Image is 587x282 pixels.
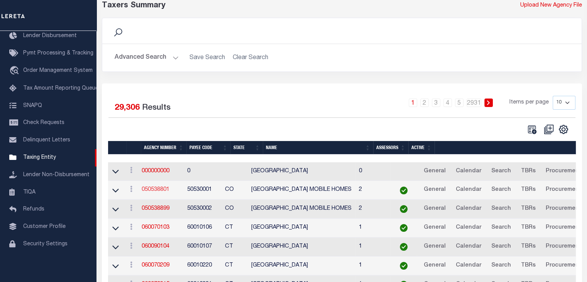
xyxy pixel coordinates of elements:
[355,219,391,238] td: 1
[184,200,222,219] td: 50530002
[443,99,452,107] a: 4
[452,165,484,178] a: Calendar
[452,184,484,196] a: Calendar
[142,206,169,211] a: 050538899
[142,263,169,268] a: 060070209
[517,184,539,196] a: TBRs
[141,141,186,155] th: Agency Number: activate to sort column ascending
[467,99,481,107] a: 2931
[355,200,391,219] td: 2
[222,181,248,200] td: CO
[487,203,514,215] a: Search
[432,99,440,107] a: 3
[517,222,539,234] a: TBRs
[542,184,584,196] a: Procurement
[420,260,449,272] a: General
[184,238,222,257] td: 60010107
[23,172,90,178] span: Lender Non-Disbursement
[420,203,449,215] a: General
[23,51,93,56] span: Pymt Processing & Tracking
[263,141,373,155] th: Name: activate to sort column ascending
[420,165,449,178] a: General
[222,200,248,219] td: CO
[142,244,169,249] a: 060090104
[248,162,355,181] td: [GEOGRAPHIC_DATA]
[184,181,222,200] td: 50530001
[222,238,248,257] td: CT
[355,238,391,257] td: 1
[509,99,549,107] span: Items per page
[230,141,263,155] th: State: activate to sort column ascending
[487,241,514,253] a: Search
[400,243,408,251] img: check-icon-green.svg
[355,162,391,181] td: 0
[115,104,140,112] span: 29,306
[542,241,584,253] a: Procurement
[517,241,539,253] a: TBRs
[222,219,248,238] td: CT
[186,141,230,155] th: Payee Code: activate to sort column ascending
[542,222,584,234] a: Procurement
[452,222,484,234] a: Calendar
[517,203,539,215] a: TBRs
[184,219,222,238] td: 60010106
[420,241,449,253] a: General
[248,238,355,257] td: [GEOGRAPHIC_DATA]
[542,165,584,178] a: Procurement
[248,257,355,275] td: [GEOGRAPHIC_DATA]
[23,241,68,247] span: Security Settings
[542,260,584,272] a: Procurement
[355,181,391,200] td: 2
[408,141,435,155] th: Active: activate to sort column ascending
[355,257,391,275] td: 1
[400,187,408,194] img: check-icon-green.svg
[23,86,98,91] span: Tax Amount Reporting Queue
[517,260,539,272] a: TBRs
[487,184,514,196] a: Search
[142,168,169,174] a: 000000000
[373,141,408,155] th: Assessors: activate to sort column ascending
[248,219,355,238] td: [GEOGRAPHIC_DATA]
[142,187,169,192] a: 050538801
[23,155,56,160] span: Taxing Entity
[248,200,355,219] td: [GEOGRAPHIC_DATA] MOBILE HOMES
[248,181,355,200] td: [GEOGRAPHIC_DATA] MOBILE HOMES
[487,165,514,178] a: Search
[452,260,484,272] a: Calendar
[420,222,449,234] a: General
[452,203,484,215] a: Calendar
[455,99,464,107] a: 5
[142,225,169,230] a: 060070103
[400,224,408,232] img: check-icon-green.svg
[142,102,171,114] label: Results
[542,203,584,215] a: Procurement
[520,2,582,10] a: Upload New Agency File
[23,103,42,108] span: SNAPQ
[23,120,64,126] span: Check Requests
[409,99,417,107] a: 1
[184,257,222,275] td: 60010220
[400,262,408,270] img: check-icon-green.svg
[115,50,179,65] button: Advanced Search
[23,224,66,229] span: Customer Profile
[23,138,70,143] span: Delinquent Letters
[23,33,77,39] span: Lender Disbursement
[517,165,539,178] a: TBRs
[23,68,93,73] span: Order Management System
[420,99,429,107] a: 2
[9,66,22,76] i: travel_explore
[222,257,248,275] td: CT
[23,207,44,212] span: Refunds
[184,162,222,181] td: 0
[487,222,514,234] a: Search
[420,184,449,196] a: General
[400,205,408,213] img: check-icon-green.svg
[23,189,36,195] span: TIQA
[452,241,484,253] a: Calendar
[487,260,514,272] a: Search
